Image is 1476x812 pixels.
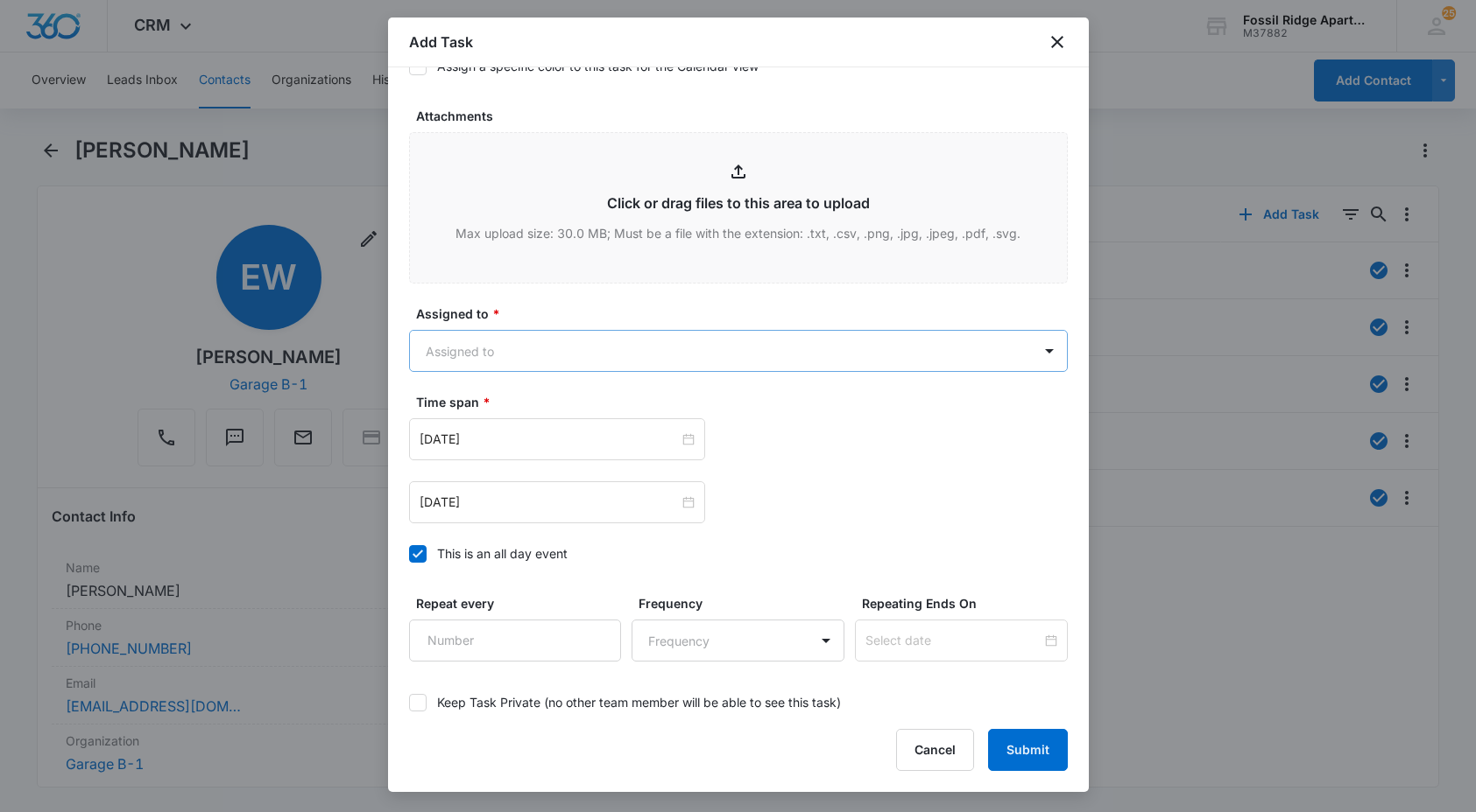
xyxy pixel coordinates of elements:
label: Repeat every [416,594,629,612]
input: Apr 2, 2024 [420,493,679,512]
label: Attachments [416,107,1075,125]
h1: Add Task [409,31,473,52]
button: Cancel [896,729,974,771]
div: Keep Task Private (no other team member will be able to see this task) [437,693,841,711]
input: Apr 2, 2024 [420,430,679,449]
button: close [1047,31,1068,52]
label: Time span [416,393,1075,411]
input: Select date [865,631,1042,650]
button: Submit [988,729,1068,771]
input: Number [409,619,622,661]
div: This is an all day event [437,544,568,563]
label: Assigned to [416,304,1075,323]
label: Frequency [639,594,851,612]
label: Repeating Ends On [862,594,1075,612]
